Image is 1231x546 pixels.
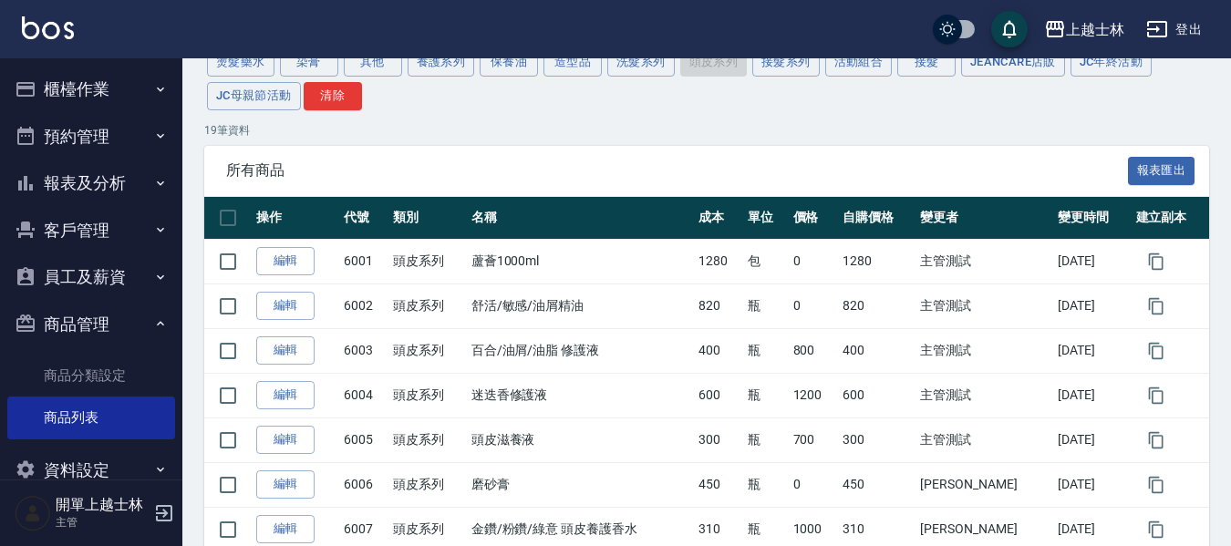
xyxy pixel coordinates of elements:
[825,48,893,77] button: 活動組合
[467,462,694,507] td: 磨砂膏
[344,48,402,77] button: 其他
[694,417,743,462] td: 300
[991,11,1028,47] button: save
[388,373,466,417] td: 頭皮系列
[838,239,915,283] td: 1280
[897,48,956,77] button: 接髮
[7,397,175,438] a: 商品列表
[961,48,1065,77] button: JeanCare店販
[256,336,315,365] a: 編輯
[7,113,175,160] button: 預約管理
[408,48,475,77] button: 養護系列
[789,417,838,462] td: 700
[1132,197,1209,240] th: 建立副本
[838,373,915,417] td: 600
[467,417,694,462] td: 頭皮滋養液
[838,417,915,462] td: 300
[339,239,388,283] td: 6001
[1066,18,1124,41] div: 上越士林
[543,48,602,77] button: 造型品
[388,283,466,328] td: 頭皮系列
[388,417,466,462] td: 頭皮系列
[915,197,1053,240] th: 變更者
[743,373,788,417] td: 瓶
[915,328,1053,373] td: 主管測試
[339,197,388,240] th: 代號
[915,417,1053,462] td: 主管測試
[467,373,694,417] td: 迷迭香修護液
[7,66,175,113] button: 櫃檯作業
[7,253,175,301] button: 員工及薪資
[7,301,175,348] button: 商品管理
[915,373,1053,417] td: 主管測試
[1128,157,1195,185] button: 報表匯出
[838,462,915,507] td: 450
[256,247,315,275] a: 編輯
[694,328,743,373] td: 400
[204,122,1209,139] p: 19 筆資料
[694,283,743,328] td: 820
[838,197,915,240] th: 自購價格
[467,239,694,283] td: 蘆薈1000ml
[789,462,838,507] td: 0
[789,239,838,283] td: 0
[256,515,315,543] a: 編輯
[743,197,788,240] th: 單位
[22,16,74,39] img: Logo
[915,462,1053,507] td: [PERSON_NAME]
[1053,417,1131,462] td: [DATE]
[838,283,915,328] td: 820
[1053,462,1131,507] td: [DATE]
[694,197,743,240] th: 成本
[256,426,315,454] a: 編輯
[789,328,838,373] td: 800
[388,462,466,507] td: 頭皮系列
[388,197,466,240] th: 類別
[7,160,175,207] button: 報表及分析
[339,417,388,462] td: 6005
[207,82,301,110] button: JC母親節活動
[7,207,175,254] button: 客戶管理
[694,239,743,283] td: 1280
[256,381,315,409] a: 編輯
[1128,160,1195,178] a: 報表匯出
[280,48,338,77] button: 染膏
[467,328,694,373] td: 百合/油屑/油脂 修護液
[789,283,838,328] td: 0
[256,470,315,499] a: 編輯
[56,496,149,514] h5: 開單上越士林
[838,328,915,373] td: 400
[743,239,788,283] td: 包
[743,328,788,373] td: 瓶
[480,48,538,77] button: 保養油
[339,328,388,373] td: 6003
[915,283,1053,328] td: 主管測試
[915,239,1053,283] td: 主管測試
[339,373,388,417] td: 6004
[7,447,175,494] button: 資料設定
[607,48,675,77] button: 洗髮系列
[1053,328,1131,373] td: [DATE]
[467,197,694,240] th: 名稱
[789,197,838,240] th: 價格
[252,197,339,240] th: 操作
[743,417,788,462] td: 瓶
[1053,239,1131,283] td: [DATE]
[1053,373,1131,417] td: [DATE]
[304,82,362,110] button: 清除
[1037,11,1132,48] button: 上越士林
[256,292,315,320] a: 編輯
[467,283,694,328] td: 舒活/敏感/油屑精油
[1139,13,1209,46] button: 登出
[752,48,820,77] button: 接髮系列
[789,373,838,417] td: 1200
[388,239,466,283] td: 頭皮系列
[743,462,788,507] td: 瓶
[7,355,175,397] a: 商品分類設定
[339,283,388,328] td: 6002
[694,462,743,507] td: 450
[15,495,51,531] img: Person
[226,161,1128,180] span: 所有商品
[743,283,788,328] td: 瓶
[56,514,149,531] p: 主管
